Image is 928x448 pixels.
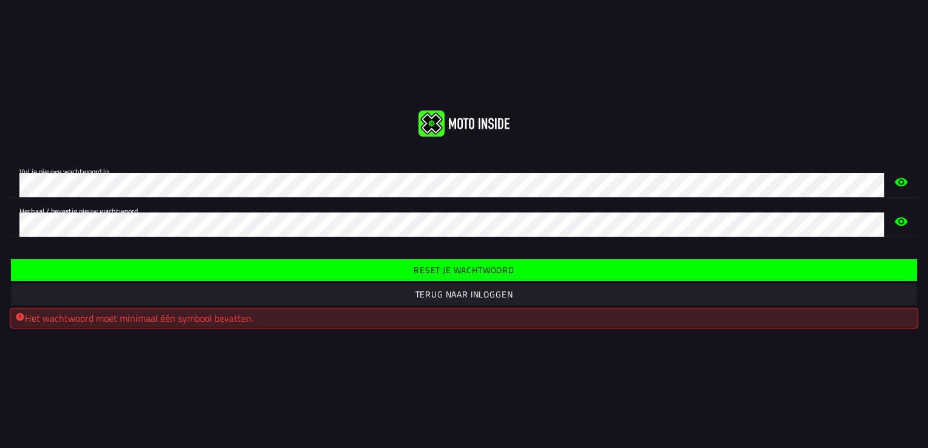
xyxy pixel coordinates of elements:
ion-icon: eye [894,202,909,241]
ion-icon: eye [894,163,909,202]
ion-icon: alert [15,312,25,322]
ion-button: Terug naar inloggen [11,283,917,305]
ion-text: Reset je wachtwoord [414,266,514,274]
div: Het wachtwoord moet minimaal één symbool bevatten. [15,311,913,325]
